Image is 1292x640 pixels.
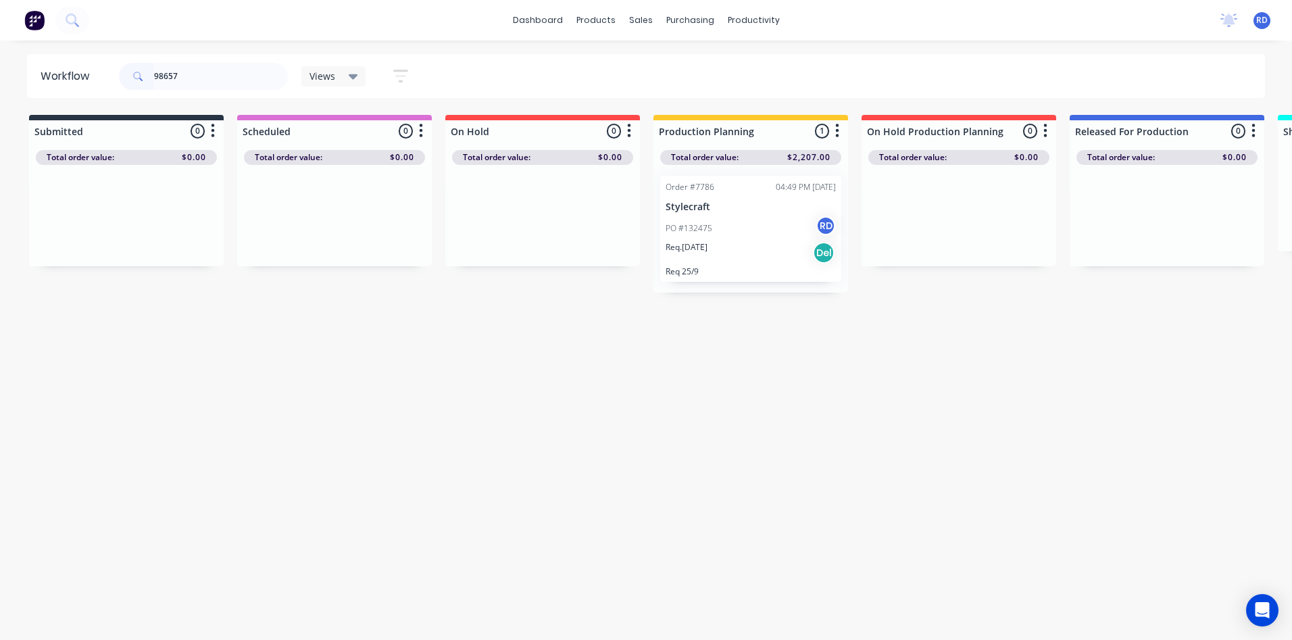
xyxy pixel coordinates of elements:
[1256,14,1268,26] span: RD
[463,151,530,164] span: Total order value:
[622,10,660,30] div: sales
[660,10,721,30] div: purchasing
[154,63,288,90] input: Search for orders...
[660,176,841,282] div: Order #778604:49 PM [DATE]StylecraftPO #132475RDReq.[DATE]DelReq 25/9
[182,151,206,164] span: $0.00
[506,10,570,30] a: dashboard
[41,68,96,84] div: Workflow
[813,242,835,264] div: Del
[787,151,830,164] span: $2,207.00
[666,241,707,253] p: Req. [DATE]
[666,266,836,276] p: Req 25/9
[816,216,836,236] div: RD
[24,10,45,30] img: Factory
[666,201,836,213] p: Stylecraft
[1014,151,1039,164] span: $0.00
[390,151,414,164] span: $0.00
[598,151,622,164] span: $0.00
[1087,151,1155,164] span: Total order value:
[671,151,739,164] span: Total order value:
[1222,151,1247,164] span: $0.00
[879,151,947,164] span: Total order value:
[776,181,836,193] div: 04:49 PM [DATE]
[721,10,787,30] div: productivity
[666,181,714,193] div: Order #7786
[255,151,322,164] span: Total order value:
[47,151,114,164] span: Total order value:
[1246,594,1278,626] div: Open Intercom Messenger
[309,69,335,83] span: Views
[570,10,622,30] div: products
[666,222,712,235] p: PO #132475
